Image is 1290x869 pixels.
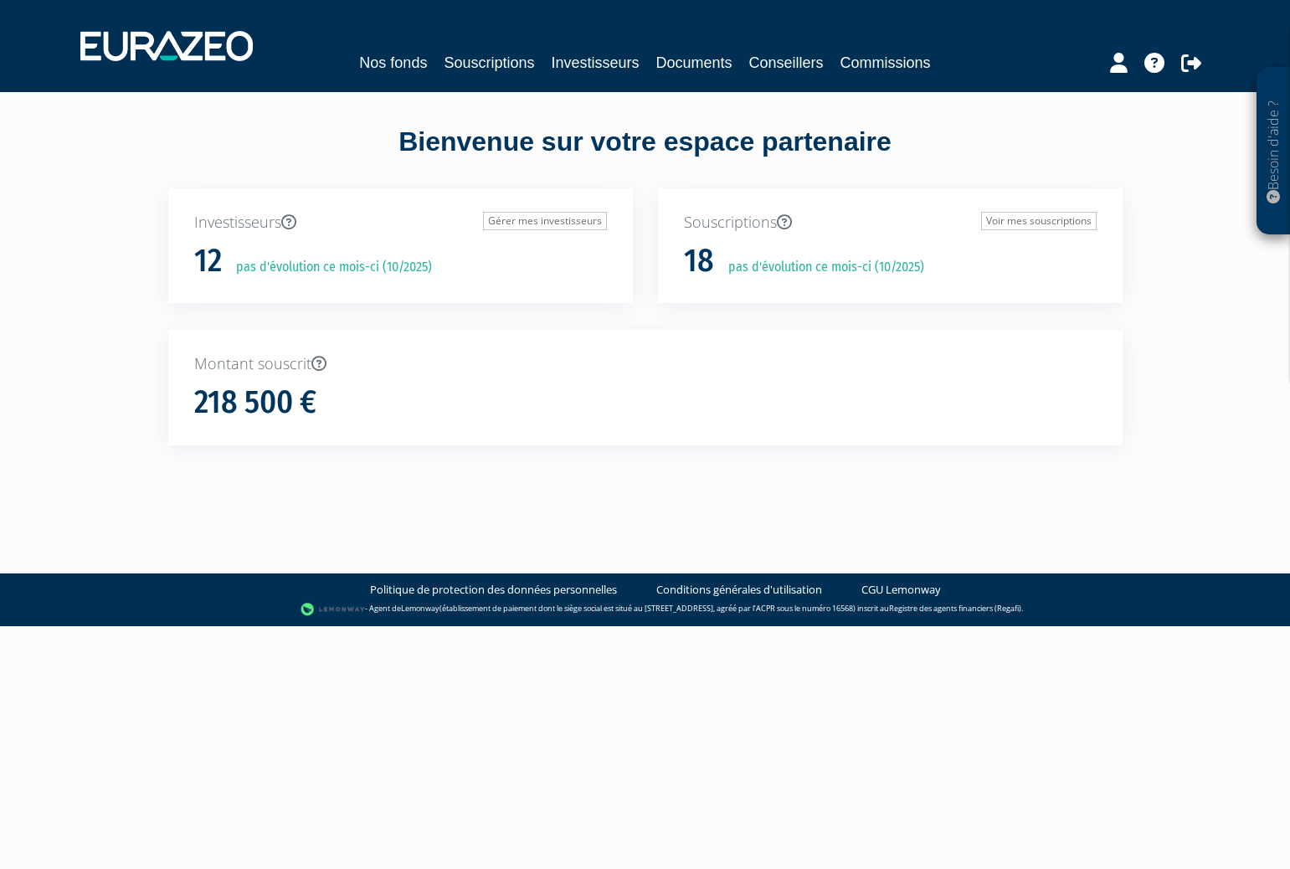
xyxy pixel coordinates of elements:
[840,51,931,75] a: Commissions
[194,353,1097,375] p: Montant souscrit
[80,31,253,61] img: 1732889491-logotype_eurazeo_blanc_rvb.png
[224,258,432,277] p: pas d'évolution ce mois-ci (10/2025)
[359,51,427,75] a: Nos fonds
[1264,76,1283,227] p: Besoin d'aide ?
[551,51,639,75] a: Investisseurs
[194,244,222,279] h1: 12
[684,244,714,279] h1: 18
[194,212,607,234] p: Investisseurs
[401,603,439,614] a: Lemonway
[717,258,924,277] p: pas d'évolution ce mois-ci (10/2025)
[483,212,607,230] a: Gérer mes investisseurs
[981,212,1097,230] a: Voir mes souscriptions
[156,123,1135,188] div: Bienvenue sur votre espace partenaire
[301,601,365,618] img: logo-lemonway.png
[194,385,316,420] h1: 218 500 €
[656,582,822,598] a: Conditions générales d'utilisation
[444,51,534,75] a: Souscriptions
[17,601,1273,618] div: - Agent de (établissement de paiement dont le siège social est situé au [STREET_ADDRESS], agréé p...
[656,51,732,75] a: Documents
[370,582,617,598] a: Politique de protection des données personnelles
[861,582,941,598] a: CGU Lemonway
[889,603,1021,614] a: Registre des agents financiers (Regafi)
[749,51,824,75] a: Conseillers
[684,212,1097,234] p: Souscriptions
